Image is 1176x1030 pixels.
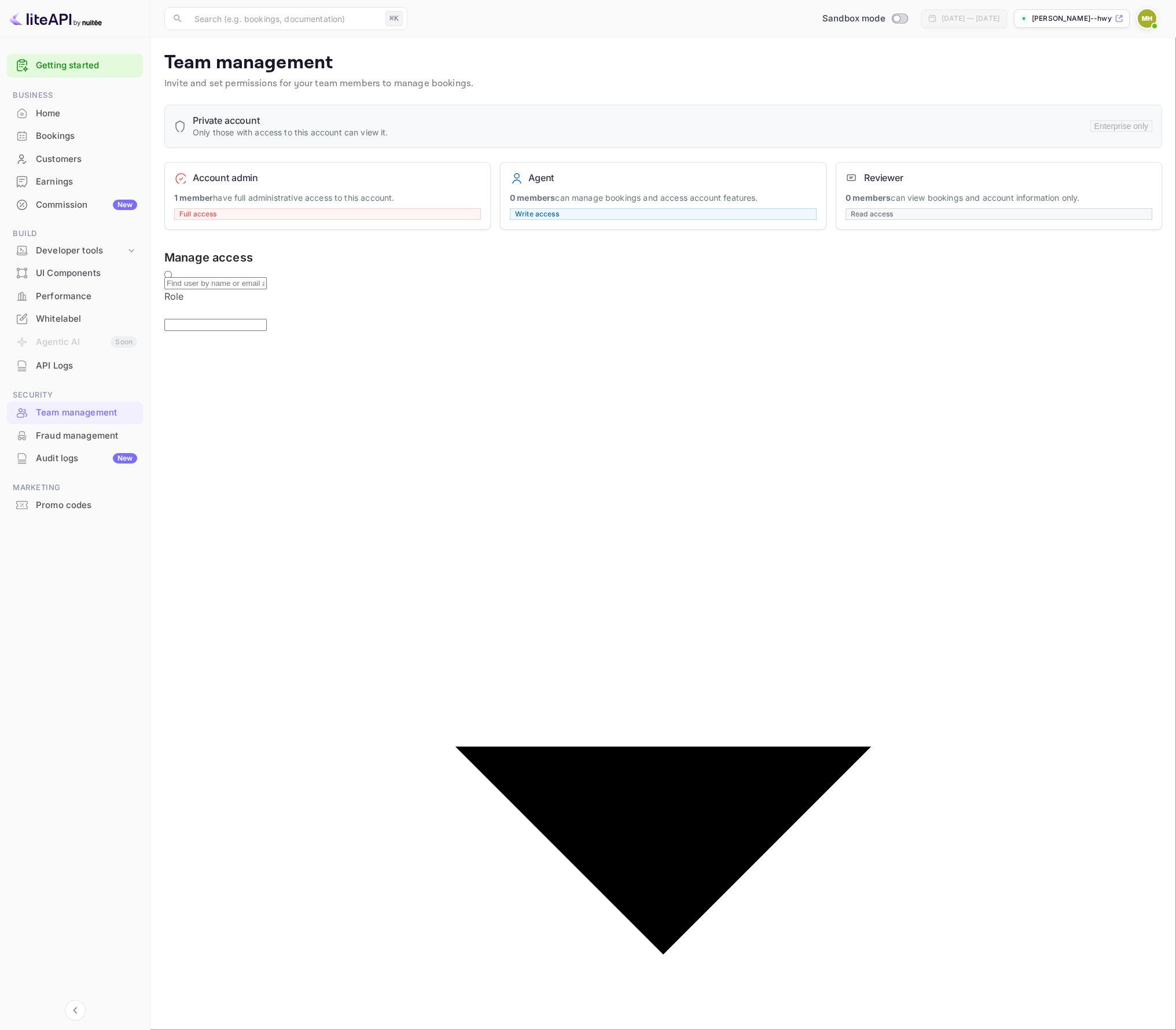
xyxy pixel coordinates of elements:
[7,355,143,377] div: API Logs
[7,148,143,170] a: Customers
[7,125,143,148] div: Bookings
[36,244,126,257] div: Developer tools
[36,452,137,465] div: Audit logs
[7,494,143,516] a: Promo codes
[7,54,143,78] div: Getting started
[193,115,388,126] h6: Private account
[528,172,554,183] h6: Agent
[113,453,137,463] div: New
[7,125,143,146] a: Bookings
[164,51,1162,75] p: Team management
[36,359,137,373] div: API Logs
[864,172,903,183] h6: Reviewer
[7,262,143,285] div: UI Components
[164,277,267,289] input: Find user by name or email address
[193,126,388,138] p: Only those with access to this account can view it.
[7,227,143,240] span: Build
[7,102,143,124] a: Home
[9,9,102,28] img: LiteAPI logo
[7,285,143,307] a: Performance
[846,209,898,218] span: Read access
[7,308,143,330] div: Whitelabel
[510,209,564,218] span: Write access
[7,171,143,193] div: Earnings
[385,11,403,26] div: ⌘K
[846,193,891,203] strong: 0 members
[174,193,213,203] strong: 1 member
[1138,9,1156,28] img: Mathias Haugsbø
[7,481,143,494] span: Marketing
[174,192,481,204] p: have full administrative access to this account.
[164,249,1162,266] h5: Manage access
[7,389,143,402] span: Security
[36,175,137,189] div: Earnings
[164,77,1162,91] p: Invite and set permissions for your team members to manage bookings.
[7,241,143,261] div: Developer tools
[36,107,137,120] div: Home
[7,425,143,446] a: Fraud management
[65,1000,86,1021] button: Collapse navigation
[7,148,143,171] div: Customers
[822,12,885,25] span: Sandbox mode
[36,130,137,143] div: Bookings
[113,200,137,210] div: New
[36,59,137,72] a: Getting started
[7,194,143,216] div: CommissionNew
[36,406,137,420] div: Team management
[7,447,143,470] div: Audit logsNew
[7,402,143,424] div: Team management
[36,312,137,326] div: Whitelabel
[7,102,143,125] div: Home
[7,89,143,102] span: Business
[7,171,143,192] a: Earnings
[1090,120,1152,132] button: Enterprise only
[175,209,222,218] span: Full access
[36,290,137,303] div: Performance
[164,290,184,302] label: Role
[510,192,817,204] p: can manage bookings and access account features.
[188,7,381,30] input: Search (e.g. bookings, documentation)
[36,499,137,512] div: Promo codes
[942,13,999,24] div: [DATE] — [DATE]
[36,153,137,166] div: Customers
[7,285,143,308] div: Performance
[193,172,258,183] h6: Account admin
[7,447,143,469] a: Audit logsNew
[7,402,143,423] a: Team management
[7,494,143,517] div: Promo codes
[36,267,137,280] div: UI Components
[7,308,143,329] a: Whitelabel
[818,12,912,25] div: Switch to Production mode
[36,429,137,443] div: Fraud management
[846,192,1152,204] p: can view bookings and account information only.
[1032,13,1112,24] p: [PERSON_NAME]--hwyvo....
[36,198,137,212] div: Commission
[510,193,555,203] strong: 0 members
[7,355,143,376] a: API Logs
[7,194,143,215] a: CommissionNew
[7,262,143,284] a: UI Components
